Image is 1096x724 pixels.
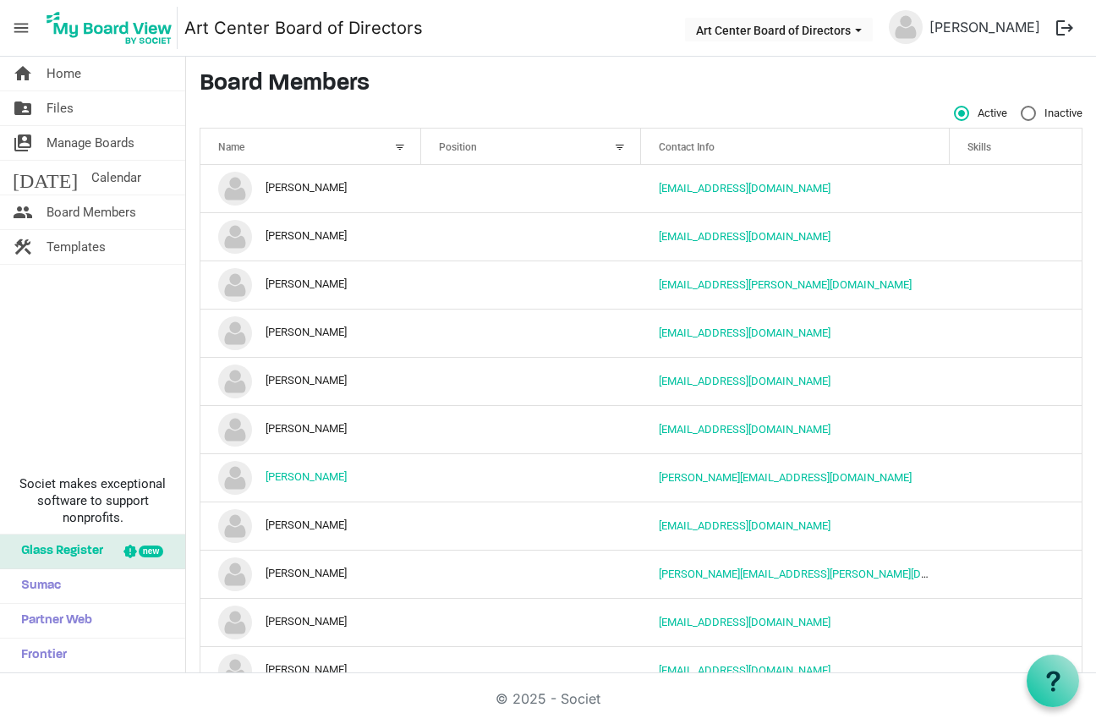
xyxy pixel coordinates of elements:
[47,57,81,90] span: Home
[218,316,252,350] img: no-profile-picture.svg
[200,212,421,261] td: Anamaria LLanos is template cell column header Name
[13,195,33,229] span: people
[659,664,830,677] a: [EMAIL_ADDRESS][DOMAIN_NAME]
[200,261,421,309] td: Andre Renaudo is template cell column header Name
[659,375,830,387] a: [EMAIL_ADDRESS][DOMAIN_NAME]
[218,268,252,302] img: no-profile-picture.svg
[218,365,252,398] img: no-profile-picture.svg
[439,141,477,153] span: Position
[13,57,33,90] span: home
[950,357,1082,405] td: is template cell column header Skills
[659,182,830,195] a: [EMAIL_ADDRESS][DOMAIN_NAME]
[13,535,103,568] span: Glass Register
[954,106,1007,121] span: Active
[685,18,873,41] button: Art Center Board of Directors dropdownbutton
[200,70,1082,99] h3: Board Members
[659,326,830,339] a: [EMAIL_ADDRESS][DOMAIN_NAME]
[5,12,37,44] span: menu
[659,568,993,580] a: [PERSON_NAME][EMAIL_ADDRESS][PERSON_NAME][DOMAIN_NAME]
[950,502,1082,550] td: is template cell column header Skills
[641,309,950,357] td: agrissinger@gmail.com is template cell column header Contact Info
[641,598,950,646] td: jenbmark@verizon.net is template cell column header Contact Info
[659,141,715,153] span: Contact Info
[218,654,252,688] img: no-profile-picture.svg
[923,10,1047,44] a: [PERSON_NAME]
[421,405,642,453] td: column header Position
[421,212,642,261] td: column header Position
[421,598,642,646] td: column header Position
[950,261,1082,309] td: is template cell column header Skills
[13,230,33,264] span: construction
[200,309,421,357] td: Anne Grissinger is template cell column header Name
[41,7,178,49] img: My Board View Logo
[950,598,1082,646] td: is template cell column header Skills
[641,550,950,598] td: elizabeth.rubinstein@gmail.com is template cell column header Contact Info
[641,453,950,502] td: christine.aschwald@gmail.com is template cell column header Contact Info
[47,195,136,229] span: Board Members
[13,126,33,160] span: switch_account
[421,646,642,694] td: column header Position
[421,261,642,309] td: column header Position
[218,461,252,495] img: no-profile-picture.svg
[889,10,923,44] img: no-profile-picture.svg
[200,357,421,405] td: brett oberman is template cell column header Name
[950,405,1082,453] td: is template cell column header Skills
[659,230,830,243] a: [EMAIL_ADDRESS][DOMAIN_NAME]
[659,278,912,291] a: [EMAIL_ADDRESS][PERSON_NAME][DOMAIN_NAME]
[421,550,642,598] td: column header Position
[950,309,1082,357] td: is template cell column header Skills
[91,161,141,195] span: Calendar
[13,639,67,672] span: Frontier
[659,519,830,532] a: [EMAIL_ADDRESS][DOMAIN_NAME]
[641,646,950,694] td: jessvannostrand@gmail.com is template cell column header Contact Info
[950,165,1082,212] td: is template cell column header Skills
[13,569,61,603] span: Sumac
[184,11,423,45] a: Art Center Board of Directors
[200,165,421,212] td: Amy Harris is template cell column header Name
[218,557,252,591] img: no-profile-picture.svg
[200,646,421,694] td: Jess Van Nostrand is template cell column header Name
[641,165,950,212] td: amahoney1@yahoo.com is template cell column header Contact Info
[659,423,830,436] a: [EMAIL_ADDRESS][DOMAIN_NAME]
[47,91,74,125] span: Files
[13,161,78,195] span: [DATE]
[200,502,421,550] td: Eleanor Lear is template cell column header Name
[421,357,642,405] td: column header Position
[950,550,1082,598] td: is template cell column header Skills
[218,141,244,153] span: Name
[641,212,950,261] td: missllanos@gmail.com is template cell column header Contact Info
[950,453,1082,502] td: is template cell column header Skills
[41,7,184,49] a: My Board View Logo
[421,502,642,550] td: column header Position
[139,546,163,557] div: new
[950,646,1082,694] td: is template cell column header Skills
[218,220,252,254] img: no-profile-picture.svg
[8,475,178,526] span: Societ makes exceptional software to support nonprofits.
[421,309,642,357] td: column header Position
[641,405,950,453] td: cdemski@artcenternj.org is template cell column header Contact Info
[13,604,92,638] span: Partner Web
[13,91,33,125] span: folder_shared
[47,126,134,160] span: Manage Boards
[218,606,252,639] img: no-profile-picture.svg
[218,172,252,206] img: no-profile-picture.svg
[659,616,830,628] a: [EMAIL_ADDRESS][DOMAIN_NAME]
[1021,106,1082,121] span: Inactive
[421,165,642,212] td: column header Position
[218,509,252,543] img: no-profile-picture.svg
[1047,10,1082,46] button: logout
[266,471,347,484] a: [PERSON_NAME]
[967,141,991,153] span: Skills
[659,471,912,484] a: [PERSON_NAME][EMAIL_ADDRESS][DOMAIN_NAME]
[950,212,1082,261] td: is template cell column header Skills
[421,453,642,502] td: column header Position
[496,690,600,707] a: © 2025 - Societ
[200,598,421,646] td: Jennifer Markovitz is template cell column header Name
[200,453,421,502] td: Christine Aschwald is template cell column header Name
[47,230,106,264] span: Templates
[200,550,421,598] td: Elizabeth Rubinstein is template cell column header Name
[641,357,950,405] td: obermanbrett@gmail.com is template cell column header Contact Info
[641,502,950,550] td: elear@pingry.org is template cell column header Contact Info
[218,413,252,447] img: no-profile-picture.svg
[641,261,950,309] td: andre.r.renaudo@gmail.com is template cell column header Contact Info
